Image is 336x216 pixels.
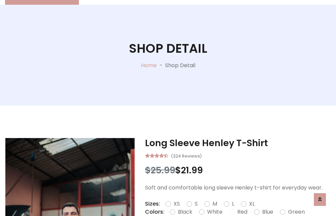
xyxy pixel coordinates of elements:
[195,200,198,208] label: S
[249,200,255,208] label: XL
[178,208,192,216] label: Black
[171,152,202,160] small: (324 Reviews)
[232,200,234,208] label: L
[141,61,157,69] a: Home
[165,61,195,70] p: Shop Detail
[145,184,331,192] p: Soft and comfortable long sleeve Henley t-shirt for everyday wear.
[145,165,331,176] h3: $
[145,208,164,216] p: Colors:
[145,164,175,176] span: $25.99
[181,164,203,176] span: 21.99
[288,208,305,216] label: Green
[237,208,247,216] label: Red
[145,200,160,208] p: Sizes:
[262,208,273,216] label: Blue
[157,61,165,70] p: -
[207,208,223,216] label: White
[145,138,331,148] h3: Long Sleeve Henley T-Shirt
[129,41,207,56] h1: Shop Detail
[174,200,180,208] label: XS
[212,200,217,208] label: M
